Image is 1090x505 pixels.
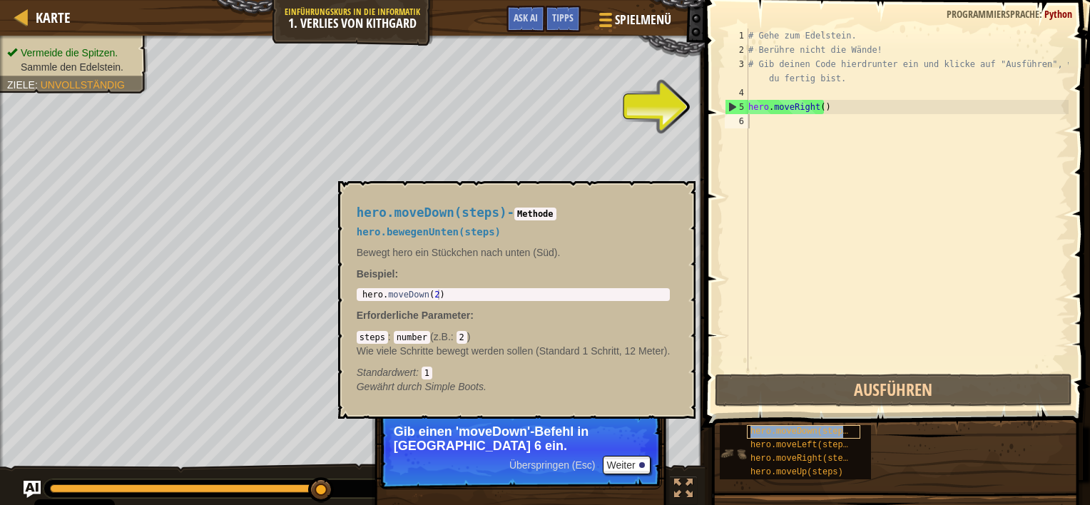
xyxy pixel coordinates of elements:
span: Standardwert [357,367,416,378]
span: Python [1044,7,1072,21]
span: : [35,79,41,91]
p: Bewegt hero ein Stückchen nach unten (Süd). [357,245,671,260]
span: : [470,310,474,321]
img: portrait.png [720,440,747,467]
span: Spielmenü [615,11,671,29]
button: Ask AI [24,481,41,498]
li: Sammle den Edelstein. [7,60,137,74]
div: 3 [725,57,748,86]
div: 4 [725,86,748,100]
button: Ausführen [715,374,1072,407]
span: Gewährt durch [357,381,425,392]
span: : [388,331,394,342]
span: hero.bewegenUnten(steps) [357,226,501,238]
span: Programmiersprache [947,7,1039,21]
span: Überspringen (Esc) [509,459,596,471]
span: : [451,331,457,342]
span: Tipps [552,11,574,24]
span: Erforderliche Parameter [357,310,471,321]
em: Simple Boots. [357,381,487,392]
button: Spielmenü [588,6,680,39]
span: Karte [36,8,71,27]
span: z.B. [434,331,451,342]
span: Beispiel [357,268,395,280]
span: Unvollständig [41,79,125,91]
div: 6 [725,114,748,128]
div: 1 [725,29,748,43]
span: Ziele [7,79,35,91]
code: number [394,331,430,344]
button: Weiter [603,456,651,474]
span: hero.moveUp(steps) [750,467,843,477]
code: 2 [457,331,467,344]
span: hero.moveRight(steps) [750,454,858,464]
li: Vermeide die Spitzen. [7,46,137,60]
code: steps [357,331,388,344]
strong: : [357,268,398,280]
span: hero.moveDown(steps) [750,427,853,437]
h4: - [357,206,671,220]
code: 1 [422,367,432,379]
button: Ask AI [506,6,545,32]
span: : [416,367,422,378]
span: Vermeide die Spitzen. [21,47,118,58]
span: hero.moveLeft(steps) [750,440,853,450]
code: Methode [514,208,556,220]
a: Karte [29,8,71,27]
span: Ask AI [514,11,538,24]
div: ( ) [357,330,671,379]
div: 2 [725,43,748,57]
p: Wie viele Schritte bewegt werden sollen (Standard 1 Schritt, 12 Meter). [357,344,671,358]
span: hero.moveDown(steps) [357,205,507,220]
button: Fullscreen umschalten [669,476,698,505]
span: Sammle den Edelstein. [21,61,123,73]
span: : [1039,7,1044,21]
p: Gib einen 'moveDown'-Befehl in [GEOGRAPHIC_DATA] 6 ein. [394,424,647,453]
div: 5 [725,100,748,114]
